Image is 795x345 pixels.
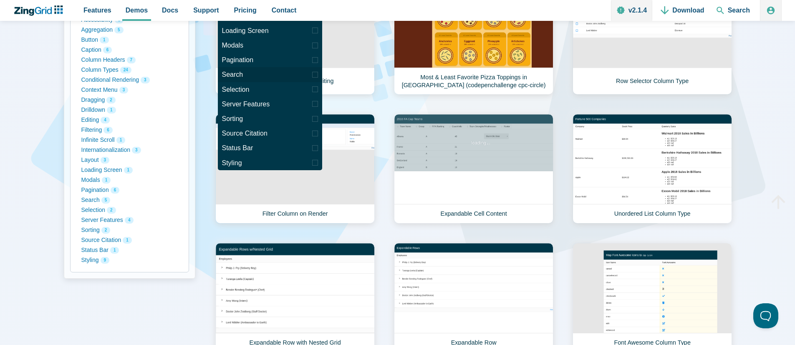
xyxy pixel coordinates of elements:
[81,185,178,195] button: Pagination 6
[193,5,219,16] span: Support
[218,111,322,126] label: Sorting
[81,105,178,115] button: Drilldown 1
[81,155,178,165] button: Layout 3
[81,205,178,215] button: Selection 2
[81,115,178,125] button: Editing 4
[81,145,178,155] button: Internationalization 3
[272,5,297,16] span: Contact
[81,55,178,65] button: Column Headers 7
[81,125,178,135] button: Filtering 6
[215,114,375,224] a: Filter Column on Render
[81,75,178,85] button: Conditional Rendering 3
[394,114,553,224] a: Expandable Cell Content
[81,35,178,45] button: Button 1
[234,5,257,16] span: Pricing
[13,5,67,16] a: ZingChart Logo. Click to return to the homepage
[81,195,178,205] button: Search 5
[218,23,322,38] label: Loading Screen
[83,5,111,16] span: Features
[81,175,178,185] button: Modals 1
[81,45,178,55] button: Caption 6
[81,65,178,75] button: Column Types 24
[218,67,322,82] label: Search
[218,141,322,155] label: Status Bar
[573,114,732,224] a: Unordered List Column Type
[81,245,178,255] button: Status Bar 1
[218,156,322,170] label: Styling
[126,5,148,16] span: Demos
[81,255,178,265] button: Styling 9
[81,135,178,145] button: Infinite Scroll 1
[218,38,322,53] label: Modals
[218,126,322,141] label: Source Citation
[81,85,178,95] button: Context Menu 3
[81,215,178,225] button: Server Features 4
[162,5,178,16] span: Docs
[81,235,178,245] button: Source Citation 1
[81,95,178,105] button: Dragging 2
[218,82,322,97] label: Selection
[753,303,778,328] iframe: Toggle Customer Support
[218,53,322,67] label: Pagination
[81,25,178,35] button: Aggregation 5
[81,225,178,235] button: Sorting 2
[218,97,322,111] label: Server Features
[81,165,178,175] button: Loading Screen 1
